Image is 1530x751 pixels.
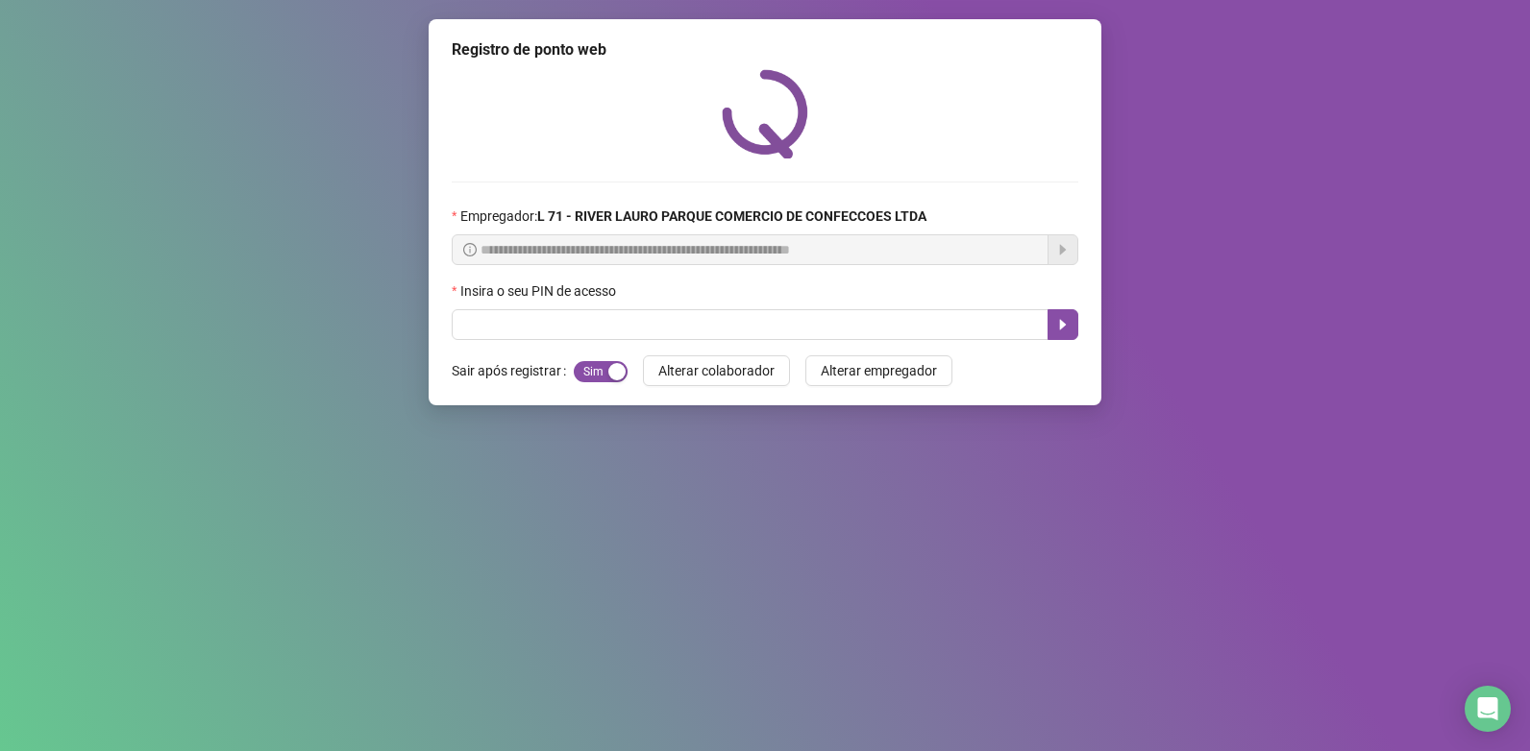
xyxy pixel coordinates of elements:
[1055,317,1071,332] span: caret-right
[452,355,574,386] label: Sair após registrar
[821,360,937,381] span: Alterar empregador
[805,355,952,386] button: Alterar empregador
[463,243,477,256] span: info-circle
[452,38,1078,61] div: Registro de ponto web
[537,208,926,224] strong: L 71 - RIVER LAURO PARQUE COMERCIO DE CONFECCOES LTDA
[643,355,790,386] button: Alterar colaborador
[722,69,808,158] img: QRPoint
[658,360,775,381] span: Alterar colaborador
[460,206,926,227] span: Empregador :
[1465,686,1511,732] div: Open Intercom Messenger
[452,280,629,302] label: Insira o seu PIN de acesso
